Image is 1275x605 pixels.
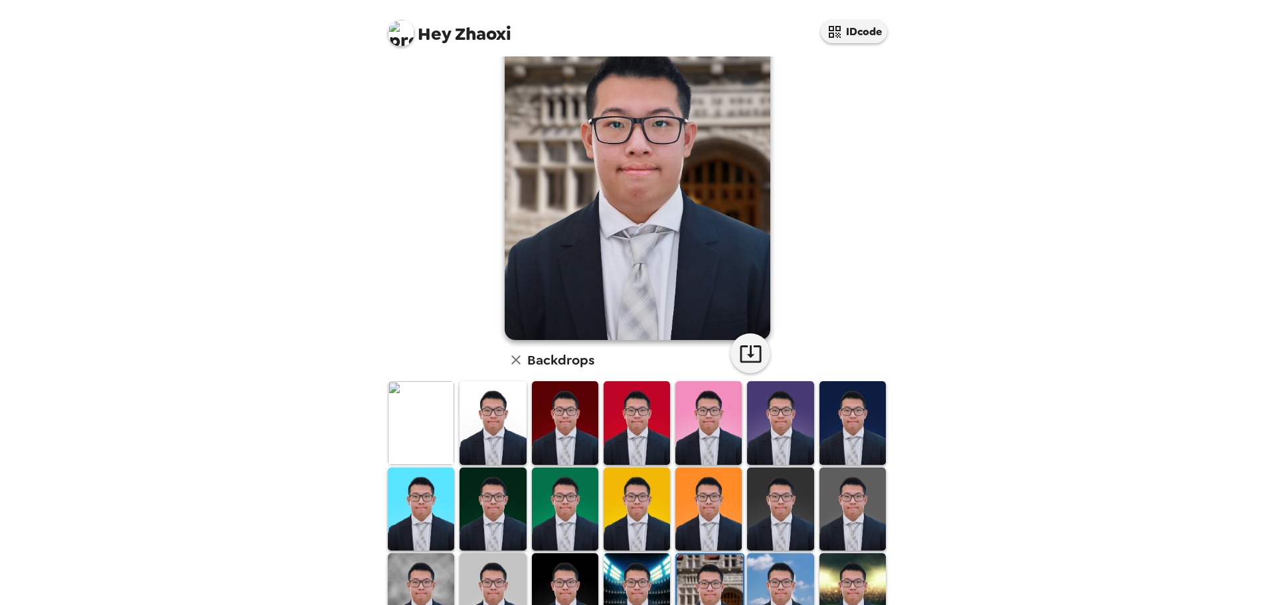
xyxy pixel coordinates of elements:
[821,20,887,43] button: IDcode
[527,349,594,371] h6: Backdrops
[388,381,454,464] img: Original
[505,8,770,340] img: user
[418,22,451,46] span: Hey
[388,13,511,43] span: Zhaoxi
[388,20,414,46] img: profile pic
